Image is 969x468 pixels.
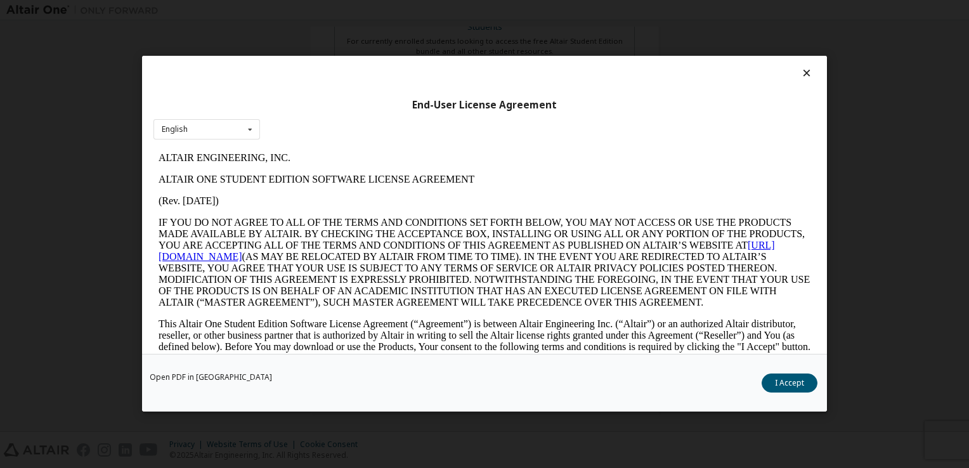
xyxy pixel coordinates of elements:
[5,27,657,38] p: ALTAIR ONE STUDENT EDITION SOFTWARE LICENSE AGREEMENT
[762,374,817,393] button: I Accept
[5,48,657,60] p: (Rev. [DATE])
[153,99,816,112] div: End-User License Agreement
[162,126,188,133] div: English
[5,5,657,16] p: ALTAIR ENGINEERING, INC.
[5,70,657,161] p: IF YOU DO NOT AGREE TO ALL OF THE TERMS AND CONDITIONS SET FORTH BELOW, YOU MAY NOT ACCESS OR USE...
[5,93,621,115] a: [URL][DOMAIN_NAME]
[150,374,272,382] a: Open PDF in [GEOGRAPHIC_DATA]
[5,171,657,217] p: This Altair One Student Edition Software License Agreement (“Agreement”) is between Altair Engine...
